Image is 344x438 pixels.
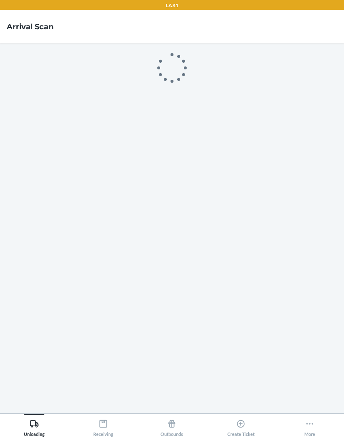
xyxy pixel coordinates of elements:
[304,416,315,437] div: More
[227,416,255,437] div: Create Ticket
[138,414,206,437] button: Outbounds
[69,414,138,437] button: Receiving
[166,2,178,9] p: LAX1
[7,21,54,32] h4: Arrival Scan
[93,416,113,437] div: Receiving
[161,416,183,437] div: Outbounds
[24,416,45,437] div: Unloading
[275,414,344,437] button: More
[206,414,275,437] button: Create Ticket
